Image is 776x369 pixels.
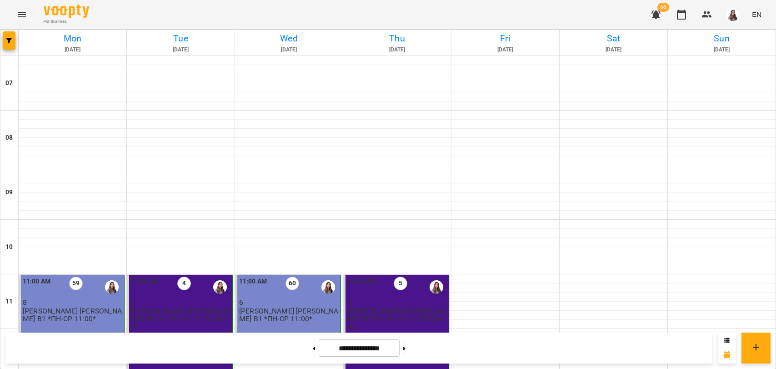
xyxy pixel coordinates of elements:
[5,133,13,143] h6: 08
[347,298,447,306] p: 5
[5,242,13,252] h6: 10
[394,277,407,290] label: 5
[752,10,761,19] span: EN
[285,277,299,290] label: 60
[345,31,450,45] h6: Thu
[347,307,447,331] p: [PERSON_NAME] [PERSON_NAME] INT А2 *Вт-Чт 11:00 Edvive
[726,8,739,21] img: a5c51dc64ebbb1389a9d34467d35a8f5.JPG
[453,45,558,54] h6: [DATE]
[657,3,669,12] span: 66
[44,5,89,18] img: Voopty Logo
[561,31,666,45] h6: Sat
[748,6,765,23] button: EN
[5,78,13,88] h6: 07
[561,45,666,54] h6: [DATE]
[23,307,122,323] p: [PERSON_NAME] [PERSON_NAME] В1 *ПН-СР 11:00*
[23,298,122,306] p: 8
[236,31,341,45] h6: Wed
[128,45,233,54] h6: [DATE]
[5,187,13,197] h6: 09
[345,45,450,54] h6: [DATE]
[11,4,33,25] button: Menu
[236,45,341,54] h6: [DATE]
[321,280,335,294] img: Несвіт Єлізавета
[453,31,558,45] h6: Fri
[131,277,159,287] label: 11:00 AM
[669,45,774,54] h6: [DATE]
[239,307,339,323] p: [PERSON_NAME] [PERSON_NAME] В1 *ПН-СР 11:00*
[669,31,774,45] h6: Sun
[131,298,230,306] p: 6
[69,277,83,290] label: 59
[105,280,119,294] img: Несвіт Єлізавета
[430,280,443,294] img: Несвіт Єлізавета
[44,19,89,25] span: For Business
[20,45,125,54] h6: [DATE]
[177,277,191,290] label: 4
[239,277,267,287] label: 11:00 AM
[347,277,375,287] label: 11:00 AM
[23,277,50,287] label: 11:00 AM
[128,31,233,45] h6: Tue
[20,31,125,45] h6: Mon
[5,297,13,307] h6: 11
[239,298,339,306] p: 6
[131,307,230,331] p: [PERSON_NAME] [PERSON_NAME] INT А2 *Вт-Чт 11:00 Edvive
[213,280,227,294] img: Несвіт Єлізавета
